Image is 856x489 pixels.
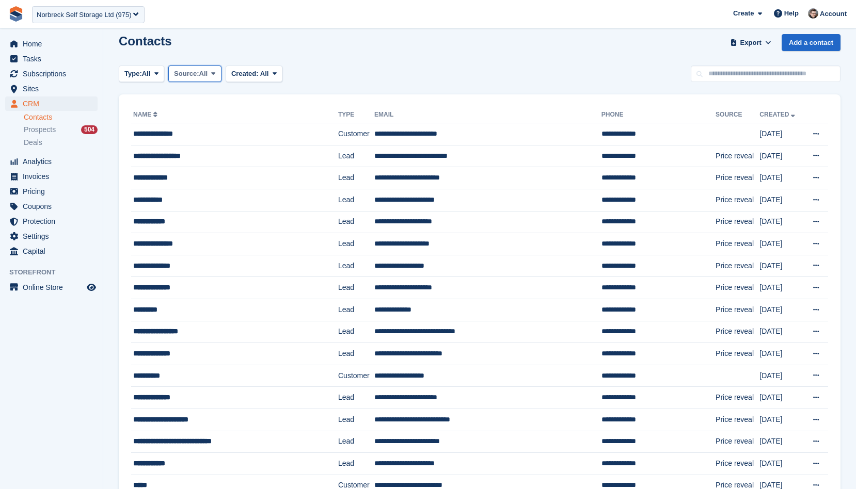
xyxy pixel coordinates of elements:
td: [DATE] [759,365,803,387]
td: Price reveal [716,167,759,189]
td: Price reveal [716,431,759,453]
a: menu [5,81,98,96]
a: menu [5,229,98,243]
td: [DATE] [759,321,803,343]
span: Export [740,38,762,48]
span: Sites [23,81,85,96]
button: Type: All [119,66,164,83]
td: Lead [338,299,374,321]
td: Price reveal [716,189,759,211]
span: CRM [23,96,85,111]
a: menu [5,37,98,51]
td: Lead [338,453,374,475]
a: menu [5,169,98,184]
a: menu [5,199,98,214]
td: Lead [338,409,374,431]
td: [DATE] [759,189,803,211]
td: Price reveal [716,387,759,409]
td: [DATE] [759,277,803,299]
a: menu [5,52,98,66]
span: Settings [23,229,85,243]
td: [DATE] [759,453,803,475]
td: Price reveal [716,233,759,255]
span: All [142,69,151,79]
td: Price reveal [716,343,759,365]
span: Online Store [23,280,85,295]
td: Lead [338,189,374,211]
td: [DATE] [759,167,803,189]
span: Help [784,8,799,19]
td: Customer [338,365,374,387]
span: Prospects [24,125,56,135]
td: Price reveal [716,277,759,299]
th: Source [716,107,759,123]
td: Price reveal [716,453,759,475]
td: Lead [338,431,374,453]
a: menu [5,214,98,229]
span: Capital [23,244,85,258]
h1: Contacts [119,34,172,48]
td: Lead [338,145,374,167]
span: All [199,69,208,79]
td: Customer [338,123,374,145]
td: Lead [338,387,374,409]
td: Price reveal [716,321,759,343]
span: Storefront [9,267,103,278]
span: Created: [231,70,259,77]
a: menu [5,280,98,295]
th: Email [374,107,601,123]
button: Export [728,34,773,51]
a: Contacts [24,112,98,122]
td: Price reveal [716,299,759,321]
td: Price reveal [716,409,759,431]
td: [DATE] [759,387,803,409]
span: Analytics [23,154,85,169]
td: Lead [338,167,374,189]
a: menu [5,244,98,258]
a: Prospects 504 [24,124,98,135]
span: Home [23,37,85,51]
td: [DATE] [759,255,803,277]
a: Preview store [85,281,98,294]
td: Lead [338,343,374,365]
td: [DATE] [759,431,803,453]
button: Created: All [226,66,282,83]
span: Tasks [23,52,85,66]
a: menu [5,154,98,169]
td: [DATE] [759,145,803,167]
td: [DATE] [759,299,803,321]
td: [DATE] [759,211,803,233]
th: Type [338,107,374,123]
span: Subscriptions [23,67,85,81]
td: Lead [338,255,374,277]
button: Source: All [168,66,221,83]
div: 504 [81,125,98,134]
td: Price reveal [716,145,759,167]
span: Source: [174,69,199,79]
a: Add a contact [782,34,841,51]
td: [DATE] [759,409,803,431]
td: Lead [338,211,374,233]
a: menu [5,96,98,111]
td: Price reveal [716,211,759,233]
span: Create [733,8,754,19]
td: Lead [338,233,374,255]
a: Name [133,111,160,118]
img: Steven Hylands [808,8,818,19]
a: Created [759,111,797,118]
span: Pricing [23,184,85,199]
td: [DATE] [759,233,803,255]
span: Deals [24,138,42,148]
span: All [260,70,269,77]
td: Lead [338,321,374,343]
img: stora-icon-8386f47178a22dfd0bd8f6a31ec36ba5ce8667c1dd55bd0f319d3a0aa187defe.svg [8,6,24,22]
td: [DATE] [759,123,803,145]
a: menu [5,184,98,199]
td: Lead [338,277,374,299]
td: [DATE] [759,343,803,365]
span: Account [820,9,847,19]
a: Deals [24,137,98,148]
th: Phone [601,107,716,123]
span: Coupons [23,199,85,214]
span: Protection [23,214,85,229]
